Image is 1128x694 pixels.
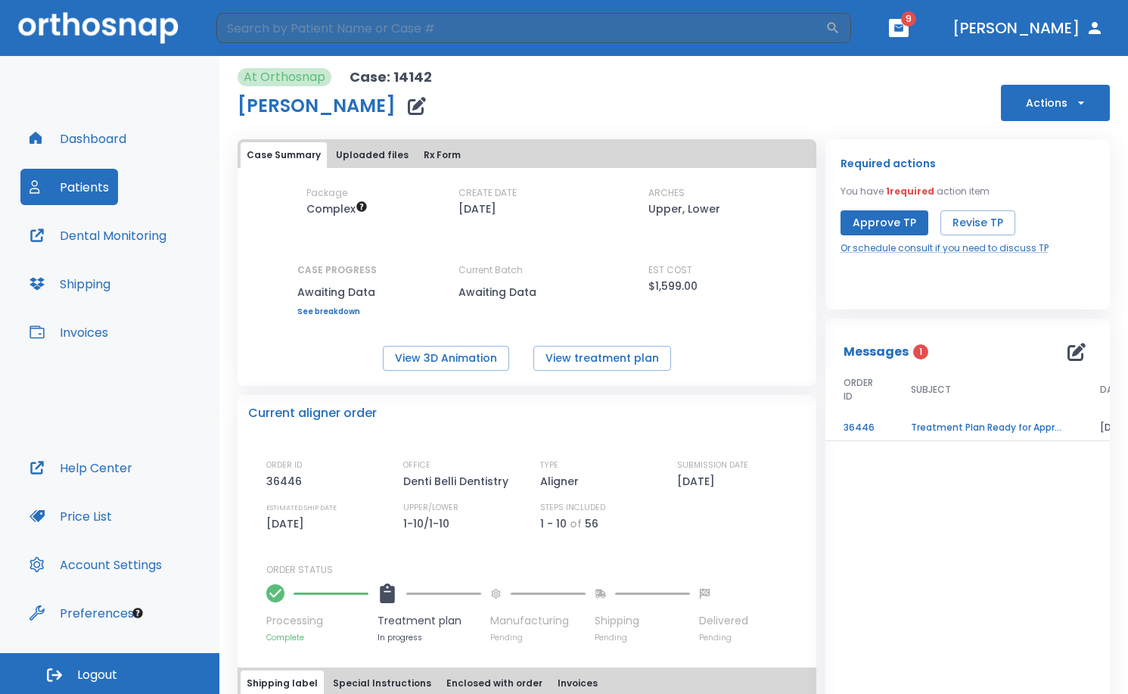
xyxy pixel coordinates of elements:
[20,498,121,534] button: Price List
[266,515,309,533] p: [DATE]
[699,613,748,629] p: Delivered
[18,12,179,43] img: Orthosnap
[241,142,327,168] button: Case Summary
[458,283,595,301] p: Awaiting Data
[841,210,928,235] button: Approve TP
[648,263,692,277] p: EST COST
[841,241,1049,255] a: Or schedule consult if you need to discuss TP
[648,277,698,295] p: $1,599.00
[844,343,909,361] p: Messages
[940,210,1015,235] button: Revise TP
[490,613,586,629] p: Manufacturing
[383,346,509,371] button: View 3D Animation
[540,501,605,515] p: STEPS INCLUDED
[330,142,415,168] button: Uploaded files
[244,68,325,86] p: At Orthosnap
[490,632,586,643] p: Pending
[403,459,430,472] p: OFFICE
[20,266,120,302] button: Shipping
[595,613,690,629] p: Shipping
[403,501,458,515] p: UPPER/LOWER
[20,120,135,157] button: Dashboard
[77,667,117,683] span: Logout
[378,613,481,629] p: Treatment plan
[20,217,176,254] button: Dental Monitoring
[306,186,347,200] p: Package
[266,501,337,515] p: ESTIMATED SHIP DATE
[20,314,117,350] button: Invoices
[648,186,685,200] p: ARCHES
[595,632,690,643] p: Pending
[403,515,455,533] p: 1-10/1-10
[825,415,893,441] td: 36446
[306,201,368,216] span: Up to 50 Steps (100 aligners)
[241,142,813,168] div: tabs
[238,97,396,115] h1: [PERSON_NAME]
[458,200,496,218] p: [DATE]
[131,606,144,620] div: Tooltip anchor
[266,563,806,577] p: ORDER STATUS
[248,404,377,422] p: Current aligner order
[1100,383,1123,397] span: DATE
[350,68,432,86] p: Case: 14142
[677,472,720,490] p: [DATE]
[540,515,567,533] p: 1 - 10
[458,263,595,277] p: Current Batch
[893,415,1082,441] td: Treatment Plan Ready for Approval!
[677,459,748,472] p: SUBMISSION DATE
[20,450,141,486] button: Help Center
[20,546,171,583] button: Account Settings
[266,613,368,629] p: Processing
[20,169,118,205] button: Patients
[297,283,377,301] p: Awaiting Data
[648,200,720,218] p: Upper, Lower
[841,154,936,173] p: Required actions
[418,142,467,168] button: Rx Form
[570,515,582,533] p: of
[266,632,368,643] p: Complete
[1001,85,1110,121] button: Actions
[378,632,481,643] p: In progress
[911,383,951,397] span: SUBJECT
[297,307,377,316] a: See breakdown
[699,632,748,643] p: Pending
[266,459,302,472] p: ORDER ID
[841,185,990,198] p: You have action item
[533,346,671,371] button: View treatment plan
[216,13,825,43] input: Search by Patient Name or Case #
[901,11,916,26] span: 9
[844,376,875,403] span: ORDER ID
[266,472,307,490] p: 36446
[540,459,558,472] p: TYPE
[403,472,514,490] p: Denti Belli Dentistry
[913,344,928,359] span: 1
[297,263,377,277] p: CASE PROGRESS
[458,186,517,200] p: CREATE DATE
[540,472,584,490] p: Aligner
[585,515,598,533] p: 56
[946,14,1110,42] button: [PERSON_NAME]
[20,595,143,631] button: Preferences
[886,185,934,198] span: 1 required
